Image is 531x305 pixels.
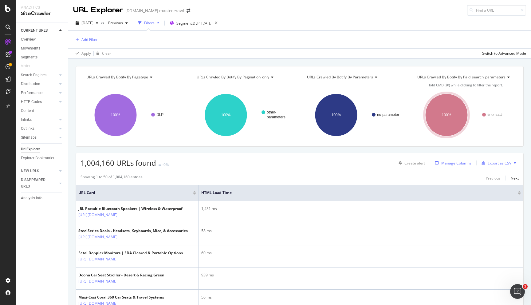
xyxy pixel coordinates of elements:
[21,45,40,52] div: Movements
[301,88,408,142] svg: A chart.
[21,99,57,105] a: HTTP Codes
[480,49,526,58] button: Switch to Advanced Mode
[201,21,212,26] div: [DATE]
[21,45,64,52] a: Movements
[81,37,98,42] div: Add Filter
[488,160,511,166] div: Export as CSV
[73,18,101,28] button: [DATE]
[201,272,521,278] div: 939 ms
[78,256,117,262] a: [URL][DOMAIN_NAME]
[21,72,57,78] a: Search Engines
[78,234,117,240] a: [URL][DOMAIN_NAME]
[144,20,155,26] div: Filters
[201,250,521,256] div: 60 ms
[21,195,64,201] a: Analysis Info
[102,51,111,56] div: Clear
[21,10,63,17] div: SiteCrawler
[156,113,163,117] text: DLP
[78,295,164,300] div: Maxi-Cosi Coral 360 Car Seats & Travel Systems
[487,113,504,117] text: #nomatch
[21,81,40,87] div: Distribution
[176,21,199,26] span: Segment: DLP
[21,168,57,174] a: NEW URLS
[332,113,341,117] text: 100%
[21,5,63,10] div: Analytics
[21,195,42,201] div: Analysis Info
[136,18,162,28] button: Filters
[404,160,425,166] div: Create alert
[21,27,48,34] div: CURRENT URLS
[201,206,521,212] div: 1,431 ms
[21,54,64,61] a: Segments
[21,177,52,190] div: DISAPPEARED URLS
[479,158,511,168] button: Export as CSV
[267,110,276,114] text: other-
[21,117,32,123] div: Inlinks
[21,155,64,161] a: Explorer Bookmarks
[21,146,64,152] a: Url Explorer
[486,174,501,182] button: Previous
[396,158,425,168] button: Create alert
[511,174,519,182] button: Next
[78,190,191,196] span: URL Card
[21,108,64,114] a: Content
[94,49,111,58] button: Clear
[162,162,169,167] div: -0%
[81,88,188,142] div: A chart.
[21,54,37,61] div: Segments
[21,72,46,78] div: Search Engines
[21,168,39,174] div: NEW URLS
[21,99,42,105] div: HTTP Codes
[167,18,212,28] button: Segment:DLP[DATE]
[511,176,519,181] div: Next
[21,117,57,123] a: Inlinks
[441,160,471,166] div: Manage Columns
[73,36,98,43] button: Add Filter
[21,90,57,96] a: Performance
[411,88,519,142] svg: A chart.
[78,278,117,284] a: [URL][DOMAIN_NAME]
[21,125,57,132] a: Outlinks
[73,49,91,58] button: Apply
[21,63,30,69] div: Visits
[81,174,143,182] div: Showing 1 to 50 of 1,004,160 entries
[377,113,399,117] text: no-parameter
[427,83,503,87] span: Hold CMD (⌘) while clicking to filter the report.
[21,155,54,161] div: Explorer Bookmarks
[106,20,123,26] span: Previous
[510,284,525,299] iframe: Intercom live chat
[417,74,505,80] span: URLs Crawled By Botify By paid_search_parameters
[21,134,37,141] div: Sitemaps
[187,9,190,13] div: arrow-right-arrow-left
[85,72,182,82] h4: URLs Crawled By Botify By pagetype
[111,113,120,117] text: 100%
[21,177,57,190] a: DISAPPEARED URLS
[442,113,451,117] text: 100%
[81,51,91,56] div: Apply
[433,159,471,167] button: Manage Columns
[21,81,57,87] a: Distribution
[86,74,148,80] span: URLs Crawled By Botify By pagetype
[21,134,57,141] a: Sitemaps
[78,272,164,278] div: Doona Car Seat Stroller - Desert & Racing Green
[21,90,42,96] div: Performance
[78,250,183,256] div: Fetal Doppler Monitors | FDA Cleared & Portable Options
[101,20,106,25] span: vs
[125,8,184,14] div: [DOMAIN_NAME] master crawl
[81,20,93,26] span: 2025 Oct. 6th
[416,72,515,82] h4: URLs Crawled By Botify By paid_search_parameters
[21,36,36,43] div: Overview
[191,88,298,142] div: A chart.
[21,27,57,34] a: CURRENT URLS
[197,74,269,80] span: URLs Crawled By Botify By pagination_only
[201,228,521,234] div: 58 ms
[73,5,123,15] div: URL Explorer
[523,284,528,289] span: 1
[21,146,40,152] div: Url Explorer
[78,228,188,234] div: SteelSeries Deals - Headsets, Keyboards, Mice, & Accessories
[307,74,373,80] span: URLs Crawled By Botify By parameters
[159,164,161,166] img: Equal
[78,212,117,218] a: [URL][DOMAIN_NAME]
[81,158,156,168] span: 1,004,160 URLs found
